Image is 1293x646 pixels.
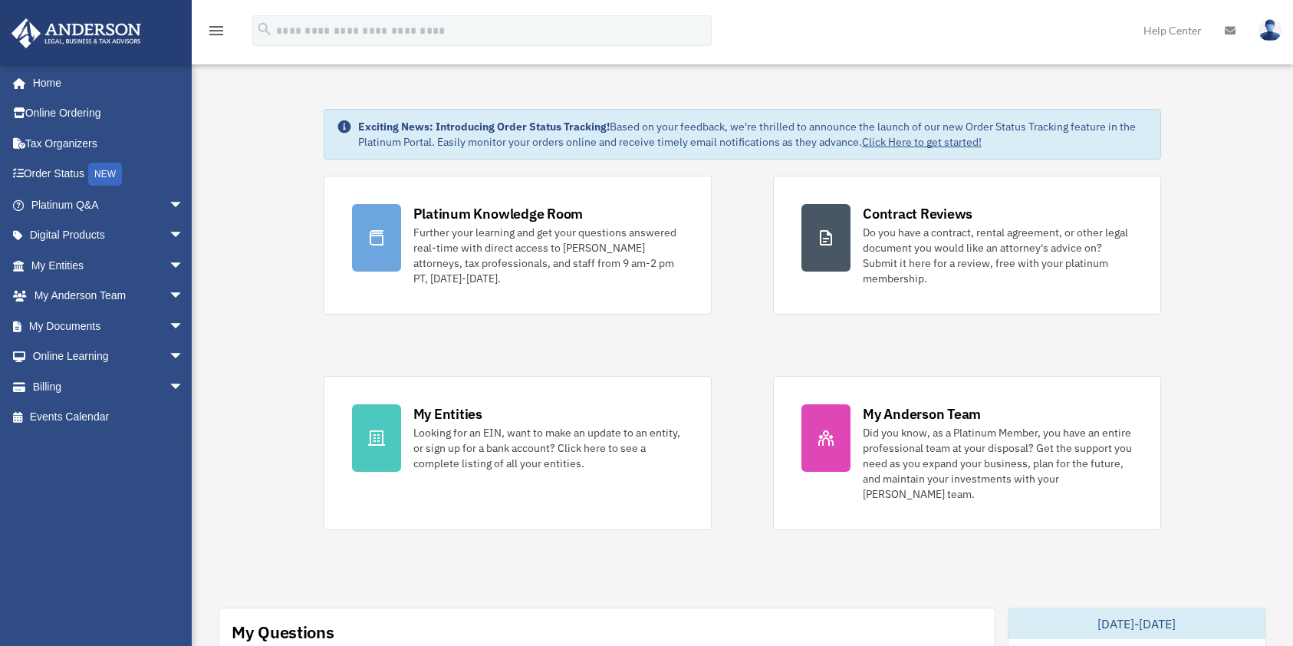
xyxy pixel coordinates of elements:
[88,163,122,186] div: NEW
[11,371,207,402] a: Billingarrow_drop_down
[169,371,199,403] span: arrow_drop_down
[863,404,981,424] div: My Anderson Team
[862,135,982,149] a: Click Here to get started!
[1258,19,1281,41] img: User Pic
[11,281,207,311] a: My Anderson Teamarrow_drop_down
[413,225,683,286] div: Further your learning and get your questions answered real-time with direct access to [PERSON_NAM...
[169,250,199,282] span: arrow_drop_down
[773,376,1161,530] a: My Anderson Team Did you know, as a Platinum Member, you have an entire professional team at your...
[11,190,207,220] a: Platinum Q&Aarrow_drop_down
[863,204,972,223] div: Contract Reviews
[358,120,610,133] strong: Exciting News: Introducing Order Status Tracking!
[11,128,207,159] a: Tax Organizers
[169,190,199,221] span: arrow_drop_down
[207,21,225,40] i: menu
[358,119,1149,150] div: Based on your feedback, we're thrilled to announce the launch of our new Order Status Tracking fe...
[11,68,199,98] a: Home
[863,425,1133,502] div: Did you know, as a Platinum Member, you have an entire professional team at your disposal? Get th...
[11,98,207,129] a: Online Ordering
[11,220,207,251] a: Digital Productsarrow_drop_down
[413,204,584,223] div: Platinum Knowledge Room
[11,402,207,433] a: Events Calendar
[207,27,225,40] a: menu
[169,281,199,312] span: arrow_drop_down
[169,341,199,373] span: arrow_drop_down
[863,225,1133,286] div: Do you have a contract, rental agreement, or other legal document you would like an attorney's ad...
[169,220,199,252] span: arrow_drop_down
[773,176,1161,315] a: Contract Reviews Do you have a contract, rental agreement, or other legal document you would like...
[11,311,207,341] a: My Documentsarrow_drop_down
[7,18,146,48] img: Anderson Advisors Platinum Portal
[232,621,334,644] div: My Questions
[413,425,683,471] div: Looking for an EIN, want to make an update to an entity, or sign up for a bank account? Click her...
[11,250,207,281] a: My Entitiesarrow_drop_down
[413,404,482,424] div: My Entities
[11,159,207,190] a: Order StatusNEW
[324,176,712,315] a: Platinum Knowledge Room Further your learning and get your questions answered real-time with dire...
[169,311,199,342] span: arrow_drop_down
[11,341,207,372] a: Online Learningarrow_drop_down
[256,21,273,38] i: search
[1008,608,1266,639] div: [DATE]-[DATE]
[324,376,712,530] a: My Entities Looking for an EIN, want to make an update to an entity, or sign up for a bank accoun...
